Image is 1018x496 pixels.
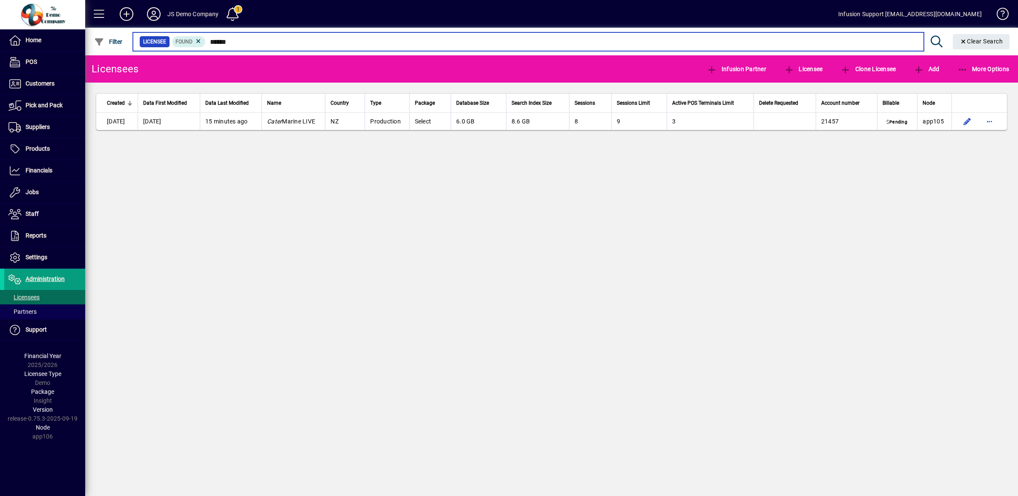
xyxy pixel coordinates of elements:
button: Clear [953,34,1010,49]
a: Knowledge Base [990,2,1007,29]
div: Delete Requested [759,98,811,108]
span: Reports [26,232,46,239]
div: Data First Modified [143,98,195,108]
span: Delete Requested [759,98,798,108]
a: Suppliers [4,117,85,138]
div: Sessions Limit [617,98,662,108]
a: Jobs [4,182,85,203]
td: Production [365,113,409,130]
span: Sessions [575,98,595,108]
td: 8 [569,113,611,130]
span: Sessions Limit [617,98,650,108]
div: Sessions [575,98,606,108]
span: app105.prod.infusionbusinesssoftware.com [923,118,944,125]
a: Customers [4,73,85,95]
em: Cater [267,118,282,125]
span: Add [914,66,939,72]
td: [DATE] [138,113,200,130]
a: Support [4,319,85,341]
a: Licensees [4,290,85,304]
button: Add [113,6,140,22]
span: Customers [26,80,55,87]
a: Home [4,30,85,51]
td: NZ [325,113,365,130]
button: Add [912,61,941,77]
div: Account number [821,98,872,108]
div: Created [107,98,132,108]
span: Active POS Terminals Limit [672,98,734,108]
span: Billable [883,98,899,108]
span: Licensee [143,37,166,46]
span: Account number [821,98,860,108]
span: Licensees [9,294,40,301]
div: JS Demo Company [167,7,219,21]
td: 3 [667,113,753,130]
span: Clone Licensee [840,66,896,72]
span: Clear Search [960,38,1003,45]
button: Profile [140,6,167,22]
span: Data Last Modified [205,98,249,108]
span: Country [331,98,349,108]
span: Products [26,145,50,152]
span: Infusion Partner [707,66,766,72]
td: 9 [611,113,667,130]
span: Home [26,37,41,43]
span: Financial Year [24,353,61,359]
button: More Options [955,61,1012,77]
span: Node [923,98,935,108]
span: Support [26,326,47,333]
span: Marine LIVE [267,118,315,125]
span: Package [415,98,435,108]
a: Reports [4,225,85,247]
span: Pending [885,119,909,126]
span: Name [267,98,281,108]
td: 21457 [816,113,877,130]
mat-chip: Found Status: Found [172,36,206,47]
span: Jobs [26,189,39,195]
button: More options [983,115,996,128]
button: Filter [92,34,125,49]
div: Data Last Modified [205,98,256,108]
div: Type [370,98,404,108]
button: Infusion Partner [705,61,768,77]
span: Filter [94,38,123,45]
span: More Options [958,66,1009,72]
td: [DATE] [96,113,138,130]
div: Infusion Support [EMAIL_ADDRESS][DOMAIN_NAME] [838,7,982,21]
div: Database Size [456,98,501,108]
div: Name [267,98,320,108]
span: Suppliers [26,123,50,130]
a: POS [4,52,85,73]
div: Licensees [92,62,138,76]
div: Active POS Terminals Limit [672,98,748,108]
span: Administration [26,275,65,282]
span: Financials [26,167,52,174]
span: Settings [26,254,47,261]
span: Created [107,98,125,108]
span: Type [370,98,381,108]
span: Staff [26,210,39,217]
span: Search Index Size [512,98,552,108]
td: Select [409,113,451,130]
span: Data First Modified [143,98,187,108]
a: Pick and Pack [4,95,85,116]
td: 15 minutes ago [200,113,262,130]
span: Pick and Pack [26,102,63,109]
div: Node [923,98,946,108]
div: Search Index Size [512,98,564,108]
a: Products [4,138,85,160]
span: Database Size [456,98,489,108]
div: Country [331,98,359,108]
div: Billable [883,98,912,108]
button: Licensee [782,61,825,77]
span: Licensee [784,66,823,72]
a: Settings [4,247,85,268]
span: Licensee Type [24,370,61,377]
span: Partners [9,308,37,315]
span: POS [26,58,37,65]
span: Node [36,424,50,431]
a: Partners [4,304,85,319]
button: Clone Licensee [838,61,898,77]
td: 8.6 GB [506,113,569,130]
td: 6.0 GB [451,113,506,130]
